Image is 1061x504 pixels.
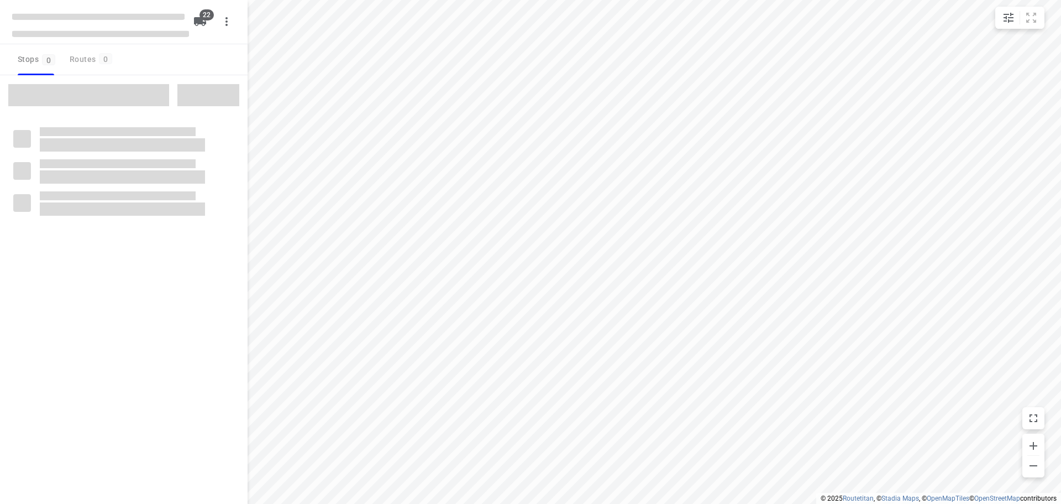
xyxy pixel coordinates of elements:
[997,7,1020,29] button: Map settings
[843,495,874,502] a: Routetitan
[927,495,969,502] a: OpenMapTiles
[881,495,919,502] a: Stadia Maps
[821,495,1057,502] li: © 2025 , © , © © contributors
[995,7,1044,29] div: small contained button group
[974,495,1020,502] a: OpenStreetMap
